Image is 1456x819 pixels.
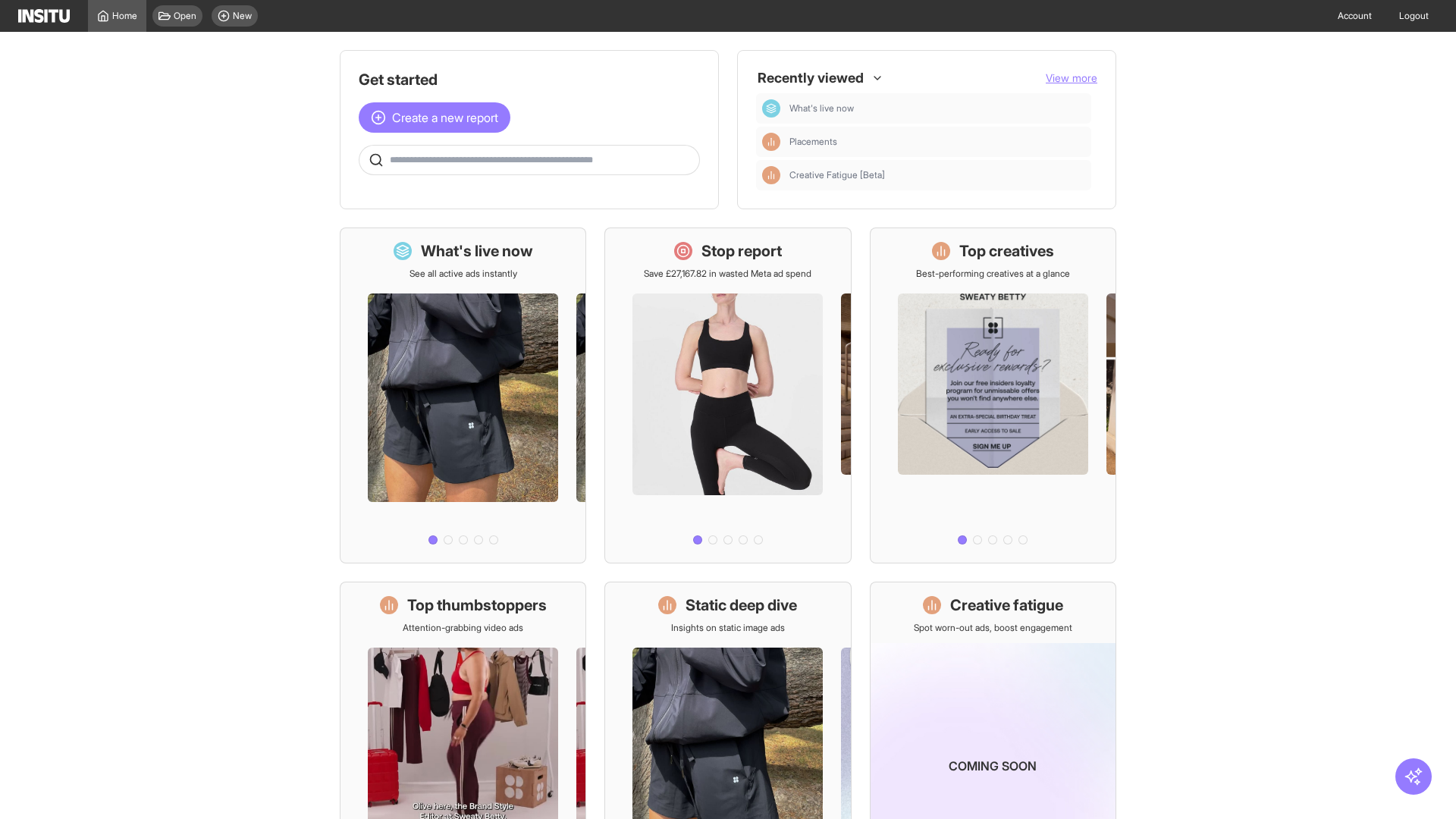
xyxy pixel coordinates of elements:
span: Placements [789,136,1085,148]
span: What's live now [789,102,854,115]
p: Insights on static image ads [671,622,785,634]
h1: Stop report [701,240,782,262]
h1: Top creatives [959,240,1054,262]
a: Stop reportSave £27,167.82 in wasted Meta ad spend [604,227,851,563]
span: Open [174,10,196,22]
a: Top creativesBest-performing creatives at a glance [870,227,1116,563]
p: Save £27,167.82 in wasted Meta ad spend [644,268,811,280]
h1: Static deep dive [686,595,797,616]
p: Attention-grabbing video ads [403,622,523,634]
img: Logo [18,9,70,23]
div: Insights [762,133,780,151]
span: View more [1046,71,1097,84]
span: Creative Fatigue [Beta] [789,169,885,181]
p: See all active ads instantly [409,268,517,280]
p: Best-performing creatives at a glance [916,268,1070,280]
span: Create a new report [392,108,498,127]
h1: What's live now [421,240,533,262]
span: Home [112,10,137,22]
h1: Top thumbstoppers [407,595,547,616]
button: Create a new report [359,102,510,133]
span: New [233,10,252,22]
span: What's live now [789,102,1085,115]
span: Placements [789,136,837,148]
div: Dashboard [762,99,780,118]
a: What's live nowSee all active ads instantly [340,227,586,563]
span: Creative Fatigue [Beta] [789,169,1085,181]
h1: Get started [359,69,700,90]
div: Insights [762,166,780,184]
button: View more [1046,71,1097,86]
